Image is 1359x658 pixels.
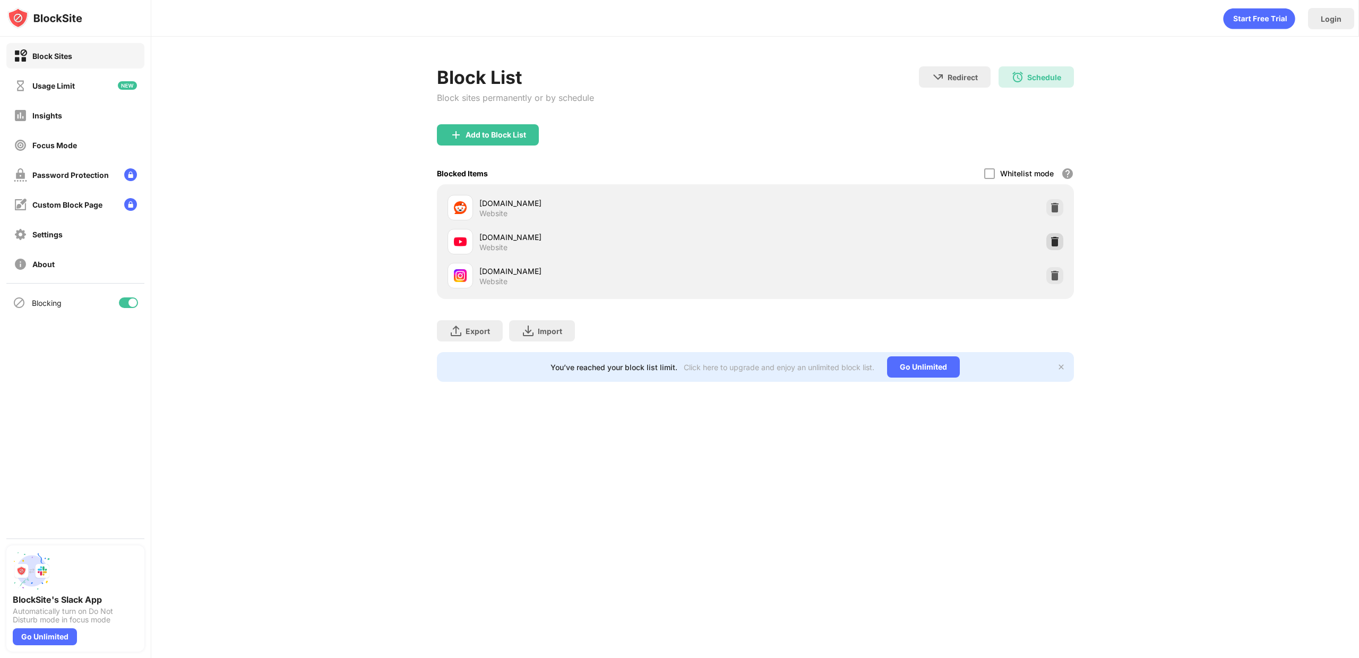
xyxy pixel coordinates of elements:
[14,168,27,182] img: password-protection-off.svg
[13,628,77,645] div: Go Unlimited
[538,327,562,336] div: Import
[684,363,874,372] div: Click here to upgrade and enjoy an unlimited block list.
[479,266,755,277] div: [DOMAIN_NAME]
[1223,8,1295,29] div: animation
[437,66,594,88] div: Block List
[437,92,594,103] div: Block sites permanently or by schedule
[14,109,27,122] img: insights-off.svg
[32,81,75,90] div: Usage Limit
[1000,169,1054,178] div: Whitelist mode
[887,356,960,378] div: Go Unlimited
[32,52,72,61] div: Block Sites
[32,170,109,180] div: Password Protection
[7,7,82,29] img: logo-blocksite.svg
[437,169,488,178] div: Blocked Items
[32,141,77,150] div: Focus Mode
[13,552,51,590] img: push-slack.svg
[124,198,137,211] img: lock-menu.svg
[479,277,508,286] div: Website
[466,131,526,139] div: Add to Block List
[454,235,467,248] img: favicons
[32,111,62,120] div: Insights
[551,363,677,372] div: You’ve reached your block list limit.
[1027,73,1061,82] div: Schedule
[1057,363,1065,371] img: x-button.svg
[14,228,27,241] img: settings-off.svg
[14,49,27,63] img: block-on.svg
[32,260,55,269] div: About
[14,198,27,211] img: customize-block-page-off.svg
[1321,14,1341,23] div: Login
[124,168,137,181] img: lock-menu.svg
[118,81,137,90] img: new-icon.svg
[14,79,27,92] img: time-usage-off.svg
[14,258,27,271] img: about-off.svg
[13,594,138,605] div: BlockSite's Slack App
[479,243,508,252] div: Website
[948,73,978,82] div: Redirect
[32,230,63,239] div: Settings
[479,209,508,218] div: Website
[479,198,755,209] div: [DOMAIN_NAME]
[32,200,102,209] div: Custom Block Page
[32,298,62,307] div: Blocking
[479,232,755,243] div: [DOMAIN_NAME]
[13,296,25,309] img: blocking-icon.svg
[454,201,467,214] img: favicons
[466,327,490,336] div: Export
[454,269,467,282] img: favicons
[14,139,27,152] img: focus-off.svg
[13,607,138,624] div: Automatically turn on Do Not Disturb mode in focus mode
